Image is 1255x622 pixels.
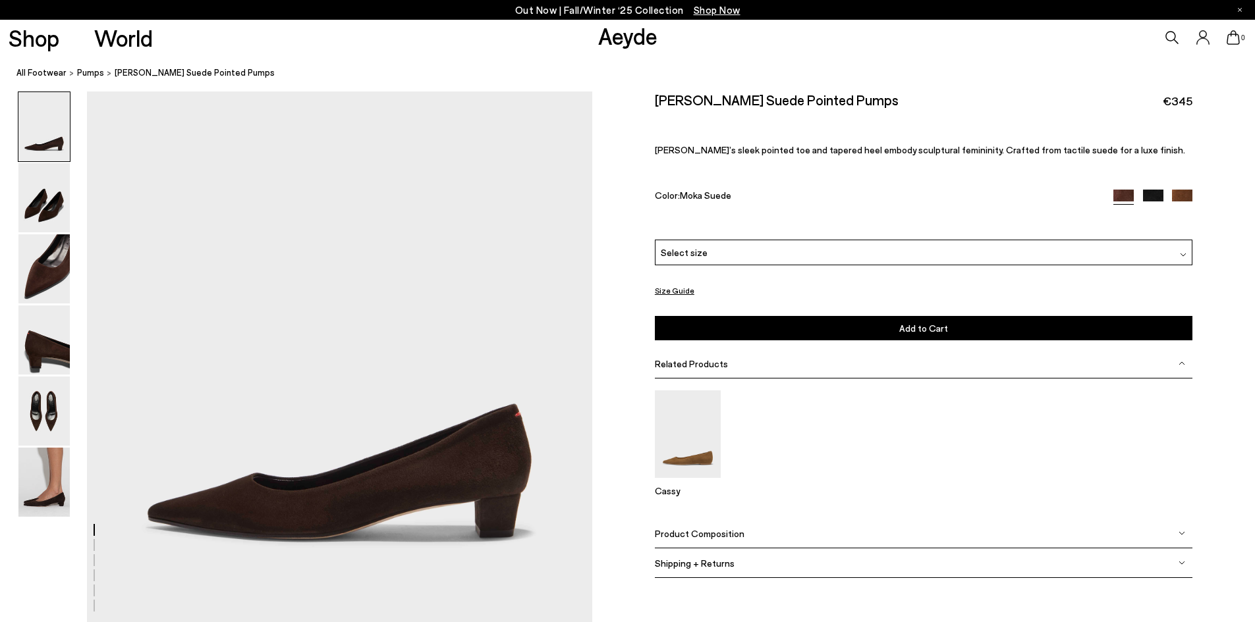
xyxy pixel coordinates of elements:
img: svg%3E [1179,530,1185,536]
button: Add to Cart [655,316,1192,340]
h2: [PERSON_NAME] Suede Pointed Pumps [655,91,899,108]
img: Judi Suede Pointed Pumps - Image 6 [18,448,70,517]
img: Cassy Pointed-Toe Suede Flats [655,390,721,478]
a: World [94,26,153,49]
img: Judi Suede Pointed Pumps - Image 2 [18,163,70,232]
p: Out Now | Fall/Winter ‘25 Collection [515,2,740,18]
a: 0 [1227,30,1240,45]
img: Judi Suede Pointed Pumps - Image 5 [18,376,70,446]
span: Related Products [655,358,728,369]
p: [PERSON_NAME]’s sleek pointed toe and tapered heel embody sculptural femininity. Crafted from tac... [655,144,1192,155]
button: Size Guide [655,282,694,299]
a: pumps [77,66,104,80]
p: Cassy [655,485,721,496]
span: Moka Suede [680,190,731,201]
span: Product Composition [655,528,744,539]
a: Shop [9,26,59,49]
span: pumps [77,67,104,78]
nav: breadcrumb [16,55,1255,91]
span: Navigate to /collections/new-in [694,4,740,16]
img: Judi Suede Pointed Pumps - Image 4 [18,305,70,375]
img: svg%3E [1179,559,1185,566]
span: €345 [1163,93,1192,109]
a: All Footwear [16,66,67,80]
a: Aeyde [598,22,657,49]
span: [PERSON_NAME] Suede Pointed Pumps [115,66,275,80]
img: svg%3E [1180,251,1186,258]
img: Judi Suede Pointed Pumps - Image 1 [18,92,70,161]
span: 0 [1240,34,1246,41]
img: Judi Suede Pointed Pumps - Image 3 [18,234,70,303]
span: Shipping + Returns [655,557,735,569]
span: Add to Cart [899,323,948,334]
span: Select size [661,246,708,259]
img: svg%3E [1179,360,1185,367]
div: Color: [655,190,1096,205]
a: Cassy Pointed-Toe Suede Flats Cassy [655,469,721,496]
